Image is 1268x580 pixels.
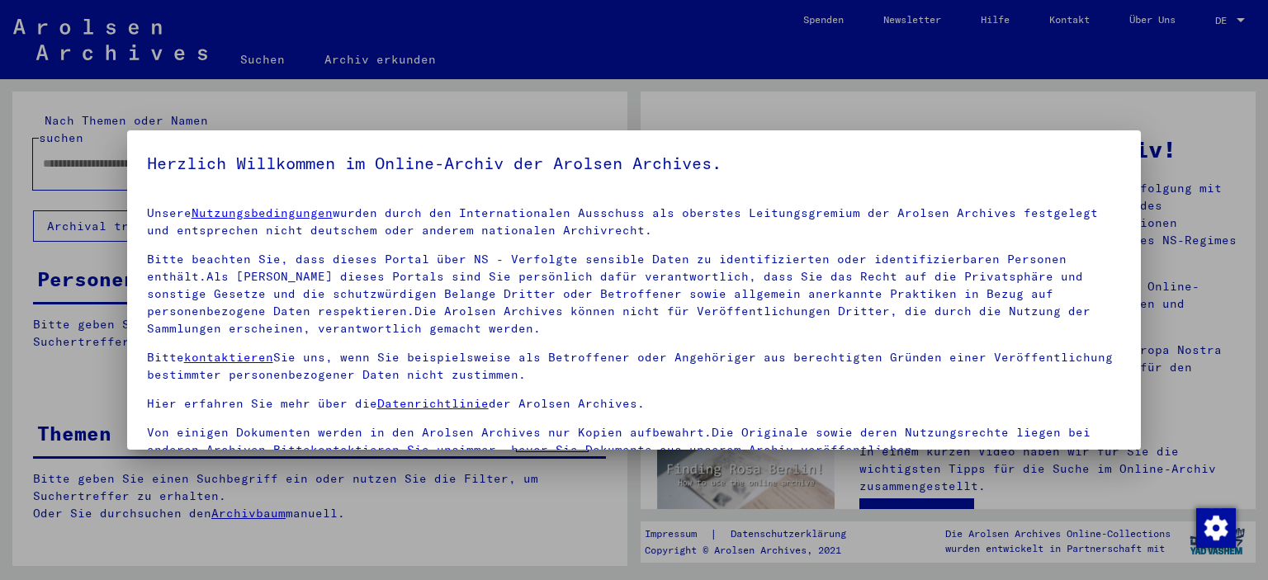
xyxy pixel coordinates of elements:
[377,396,489,411] a: Datenrichtlinie
[184,350,273,365] a: kontaktieren
[147,251,1122,337] p: Bitte beachten Sie, dass dieses Portal über NS - Verfolgte sensible Daten zu identifizierten oder...
[310,442,459,457] a: kontaktieren Sie uns
[147,395,1122,413] p: Hier erfahren Sie mehr über die der Arolsen Archives.
[1196,508,1236,548] img: Zustimmung ändern
[147,424,1122,459] p: Von einigen Dokumenten werden in den Arolsen Archives nur Kopien aufbewahrt.Die Originale sowie d...
[147,205,1122,239] p: Unsere wurden durch den Internationalen Ausschuss als oberstes Leitungsgremium der Arolsen Archiv...
[192,205,333,220] a: Nutzungsbedingungen
[147,349,1122,384] p: Bitte Sie uns, wenn Sie beispielsweise als Betroffener oder Angehöriger aus berechtigten Gründen ...
[147,150,1122,177] h5: Herzlich Willkommen im Online-Archiv der Arolsen Archives.
[1195,507,1235,547] div: Zustimmung ändern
